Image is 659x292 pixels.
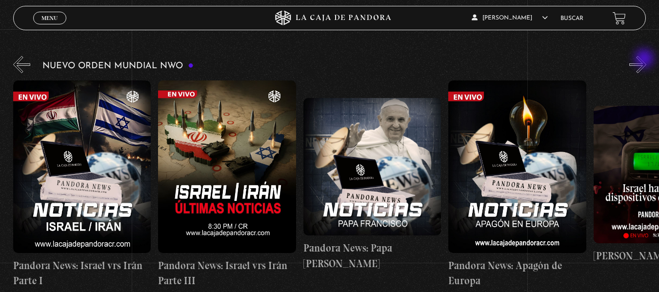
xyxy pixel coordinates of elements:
a: View your shopping cart [613,11,626,24]
h4: Pandora News: Israel vrs Irán Parte III [158,258,296,289]
h4: Pandora News: Israel vrs Irán Parte I [13,258,151,289]
span: Menu [41,15,58,21]
h4: Pandora News: Apagón de Europa [448,258,586,289]
span: [PERSON_NAME] [472,15,548,21]
a: Pandora News: Papa [PERSON_NAME] [303,80,441,288]
a: Buscar [560,16,583,21]
a: Pandora News: Israel vrs Irán Parte III [158,80,296,288]
span: Cerrar [38,23,61,30]
button: Next [629,56,646,73]
h3: Nuevo Orden Mundial NWO [42,61,194,71]
a: Pandora News: Apagón de Europa [448,80,586,288]
a: Pandora News: Israel vrs Irán Parte I [13,80,151,288]
h4: Pandora News: Papa [PERSON_NAME] [303,240,441,271]
button: Previous [13,56,30,73]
